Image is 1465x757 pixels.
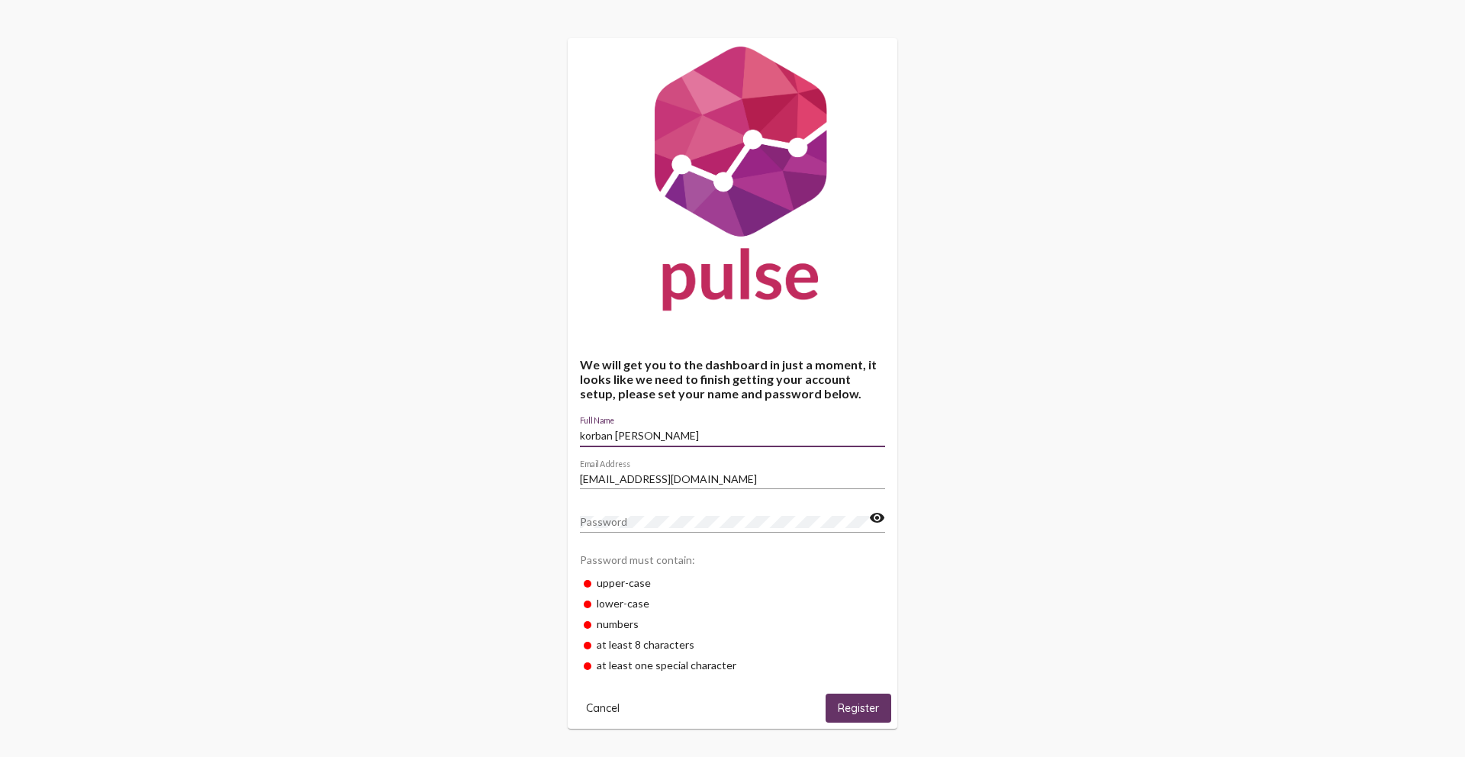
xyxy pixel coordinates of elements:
[580,614,885,634] div: numbers
[580,572,885,593] div: upper-case
[580,634,885,655] div: at least 8 characters
[580,593,885,614] div: lower-case
[580,357,885,401] h4: We will get you to the dashboard in just a moment, it looks like we need to finish getting your a...
[580,655,885,675] div: at least one special character
[574,694,632,722] button: Cancel
[838,702,879,716] span: Register
[580,546,885,572] div: Password must contain:
[586,701,620,715] span: Cancel
[869,509,885,527] mat-icon: visibility
[826,694,891,722] button: Register
[568,38,897,327] img: Pulse For Good Logo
